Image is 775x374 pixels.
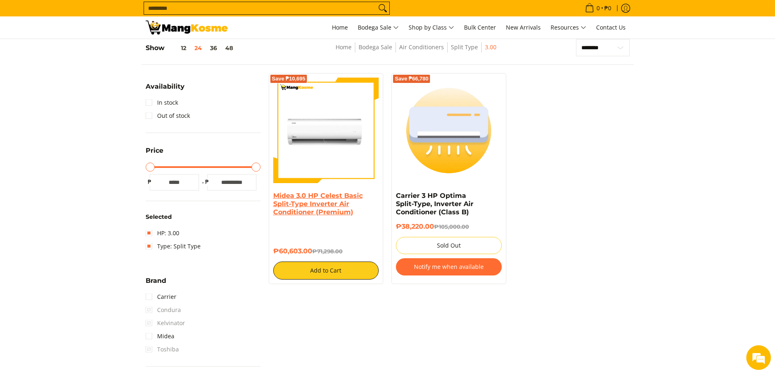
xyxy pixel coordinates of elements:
h6: Selected [146,213,261,221]
span: Availability [146,83,185,90]
a: In stock [146,96,178,109]
a: Split Type [451,43,478,51]
h6: ₱60,603.00 [273,247,379,255]
h5: Show [146,44,237,52]
textarea: Type your message and hit 'Enter' [4,224,156,253]
span: Resources [551,23,586,33]
span: ₱0 [603,5,613,11]
div: Chat with us now [43,46,138,57]
del: ₱71,298.00 [312,248,343,255]
button: 48 [221,45,237,51]
span: Bulk Center [464,23,496,31]
span: We're online! [48,103,113,186]
a: New Arrivals [502,16,545,39]
a: Midea 3.0 HP Celest Basic Split-Type Inverter Air Conditioner (Premium) [273,192,363,216]
a: Carrier [146,290,176,303]
nav: Breadcrumbs [283,42,549,61]
span: Save ₱66,780 [395,76,428,81]
span: ₱ [203,178,211,186]
button: 24 [190,45,206,51]
span: Bodega Sale [358,23,399,33]
a: Contact Us [592,16,630,39]
h6: ₱38,220.00 [396,223,502,231]
span: Price [146,147,163,154]
button: Notify me when available [396,258,502,275]
span: Brand [146,278,166,284]
button: Add to Cart [273,262,379,280]
summary: Open [146,278,166,290]
span: Contact Us [596,23,626,31]
span: • [583,4,614,13]
button: Sold Out [396,237,502,254]
a: Carrier 3 HP Optima Split-Type, Inverter Air Conditioner (Class B) [396,192,473,216]
img: Bodega Sale Aircon l Mang Kosme: Home Appliances Warehouse Sale [146,21,228,34]
a: Resources [546,16,590,39]
a: Shop by Class [405,16,458,39]
span: Kelvinator [146,317,185,330]
span: Toshiba [146,343,179,356]
a: Bodega Sale [359,43,392,51]
a: Home [336,43,352,51]
summary: Open [146,147,163,160]
del: ₱105,000.00 [434,223,469,230]
a: Type: Split Type [146,240,201,253]
button: 12 [165,45,190,51]
a: Home [328,16,352,39]
a: Air Conditioners [399,43,444,51]
a: HP: 3.00 [146,227,179,240]
span: Condura [146,303,181,317]
span: Shop by Class [409,23,454,33]
button: Search [376,2,389,14]
span: 3.00 [485,42,496,53]
nav: Main Menu [236,16,630,39]
button: 36 [206,45,221,51]
a: Bodega Sale [354,16,403,39]
span: 0 [595,5,601,11]
a: Bulk Center [460,16,500,39]
a: Midea [146,330,174,343]
span: Save ₱10,695 [272,76,306,81]
span: Home [332,23,348,31]
img: Midea 3.0 HP Celest Basic Split-Type Inverter Air Conditioner (Premium) [273,78,379,184]
a: Out of stock [146,109,190,122]
summary: Open [146,83,185,96]
img: Carrier 3 HP Optima Split-Type, Inverter Air Conditioner (Class B) [396,78,502,184]
div: Minimize live chat window [135,4,154,24]
span: ₱ [146,178,154,186]
span: New Arrivals [506,23,541,31]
